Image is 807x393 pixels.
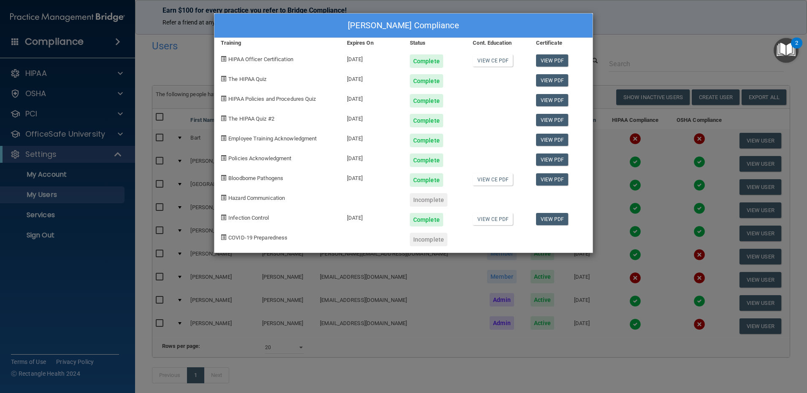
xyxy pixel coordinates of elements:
[536,74,569,86] a: View PDF
[341,68,403,88] div: [DATE]
[410,74,443,88] div: Complete
[410,173,443,187] div: Complete
[228,116,274,122] span: The HIPAA Quiz #2
[341,48,403,68] div: [DATE]
[410,233,447,246] div: Incomplete
[228,76,266,82] span: The HIPAA Quiz
[228,215,269,221] span: Infection Control
[795,43,798,54] div: 2
[214,38,341,48] div: Training
[341,207,403,226] div: [DATE]
[530,38,593,48] div: Certificate
[228,234,287,241] span: COVID-19 Preparedness
[410,153,443,167] div: Complete
[341,167,403,187] div: [DATE]
[341,147,403,167] div: [DATE]
[473,173,513,186] a: View CE PDF
[536,134,569,146] a: View PDF
[536,213,569,225] a: View PDF
[403,38,466,48] div: Status
[341,127,403,147] div: [DATE]
[410,193,447,207] div: Incomplete
[228,155,291,162] span: Policies Acknowledgment
[341,38,403,48] div: Expires On
[536,94,569,106] a: View PDF
[228,96,316,102] span: HIPAA Policies and Procedures Quiz
[536,54,569,67] a: View PDF
[473,54,513,67] a: View CE PDF
[410,94,443,108] div: Complete
[228,56,293,62] span: HIPAA Officer Certification
[410,114,443,127] div: Complete
[536,173,569,186] a: View PDF
[214,13,593,38] div: [PERSON_NAME] Compliance
[341,108,403,127] div: [DATE]
[341,88,403,108] div: [DATE]
[473,213,513,225] a: View CE PDF
[774,38,799,63] button: Open Resource Center, 2 new notifications
[410,134,443,147] div: Complete
[228,175,283,181] span: Bloodborne Pathogens
[536,114,569,126] a: View PDF
[228,195,285,201] span: Hazard Communication
[466,38,529,48] div: Cont. Education
[410,213,443,226] div: Complete
[536,153,569,166] a: View PDF
[410,54,443,68] div: Complete
[228,135,317,142] span: Employee Training Acknowledgment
